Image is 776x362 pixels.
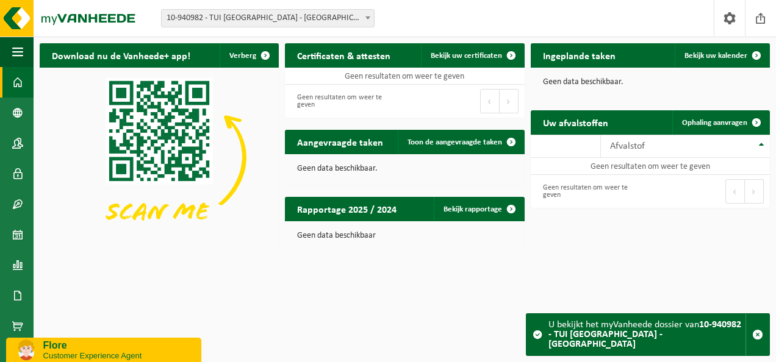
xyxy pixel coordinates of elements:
p: Geen data beschikbaar. [543,78,758,87]
strong: 10-940982 - TUI [GEOGRAPHIC_DATA] - [GEOGRAPHIC_DATA] [548,320,741,349]
p: Geen data beschikbaar [297,232,512,240]
a: Bekijk rapportage [434,197,523,221]
h2: Uw afvalstoffen [531,110,620,134]
span: 10-940982 - TUI BRUGGE - BRUGGE [162,10,374,27]
span: Bekijk uw certificaten [431,52,502,60]
a: Bekijk uw certificaten [421,43,523,68]
div: Geen resultaten om weer te geven [537,178,644,205]
h2: Rapportage 2025 / 2024 [285,197,409,221]
h2: Aangevraagde taken [285,130,395,154]
button: Verberg [220,43,278,68]
span: 10-940982 - TUI BRUGGE - BRUGGE [161,9,375,27]
a: Toon de aangevraagde taken [398,130,523,154]
span: Toon de aangevraagde taken [408,138,502,146]
a: Ophaling aanvragen [672,110,769,135]
button: Previous [725,179,745,204]
td: Geen resultaten om weer te geven [531,158,770,175]
button: Next [500,89,519,113]
td: Geen resultaten om weer te geven [285,68,524,85]
button: Previous [480,89,500,113]
div: U bekijkt het myVanheede dossier van [548,314,745,355]
h2: Download nu de Vanheede+ app! [40,43,203,67]
span: Afvalstof [610,141,645,151]
iframe: chat widget [6,335,204,362]
div: Geen resultaten om weer te geven [291,88,398,115]
span: Bekijk uw kalender [684,52,747,60]
span: Ophaling aanvragen [682,119,747,127]
h2: Certificaten & attesten [285,43,403,67]
img: Download de VHEPlus App [40,68,279,247]
h2: Ingeplande taken [531,43,628,67]
p: Geen data beschikbaar. [297,165,512,173]
a: Bekijk uw kalender [675,43,769,68]
button: Next [745,179,764,204]
span: Verberg [229,52,256,60]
